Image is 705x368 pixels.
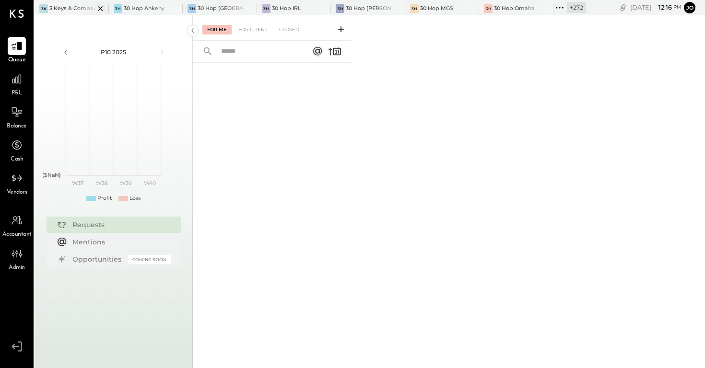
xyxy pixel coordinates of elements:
a: Accountant [0,211,33,239]
span: Queue [8,56,26,65]
div: 3H [484,4,493,13]
div: For Me [202,25,232,34]
div: Profit [97,195,112,202]
span: Accountant [2,230,32,239]
span: Balance [7,122,27,131]
div: Requests [72,220,166,230]
div: 30 Hop MGS [420,5,453,12]
span: 12 : 16 [653,3,672,12]
a: Queue [0,37,33,65]
div: 3H [188,4,196,13]
div: 30 Hop [GEOGRAPHIC_DATA] [198,5,243,12]
button: Jo [684,2,695,13]
span: P&L [12,89,23,98]
div: Mentions [72,237,166,247]
div: Opportunities [72,254,123,264]
text: W37 [71,180,83,186]
div: copy link [618,2,628,12]
div: 3H [114,4,122,13]
div: 30 Hop [PERSON_NAME] Summit [346,5,391,12]
a: Balance [0,103,33,131]
div: P10 2025 [73,48,154,56]
div: 3H [336,4,344,13]
a: P&L [0,70,33,98]
a: Admin [0,244,33,272]
text: W38 [95,180,107,186]
span: Admin [9,264,25,272]
text: W40 [143,180,155,186]
text: ($NaN) [42,172,61,178]
div: Loss [129,195,141,202]
div: 30 Hop Omaha [494,5,535,12]
div: 3 Keys & Company [49,5,94,12]
div: 3K [39,4,48,13]
div: 3H [410,4,419,13]
div: 3H [262,4,270,13]
div: 30 Hop Ankeny [124,5,164,12]
span: pm [673,4,681,11]
a: Cash [0,136,33,164]
span: Cash [11,155,23,164]
a: Vendors [0,169,33,197]
div: 30 Hop IRL [272,5,301,12]
text: W39 [119,180,131,186]
div: + 272 [567,2,586,13]
div: Closed [274,25,304,34]
span: Vendors [7,188,27,197]
div: For Client [234,25,272,34]
div: Coming Soon [128,255,171,264]
div: [DATE] [630,3,681,12]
